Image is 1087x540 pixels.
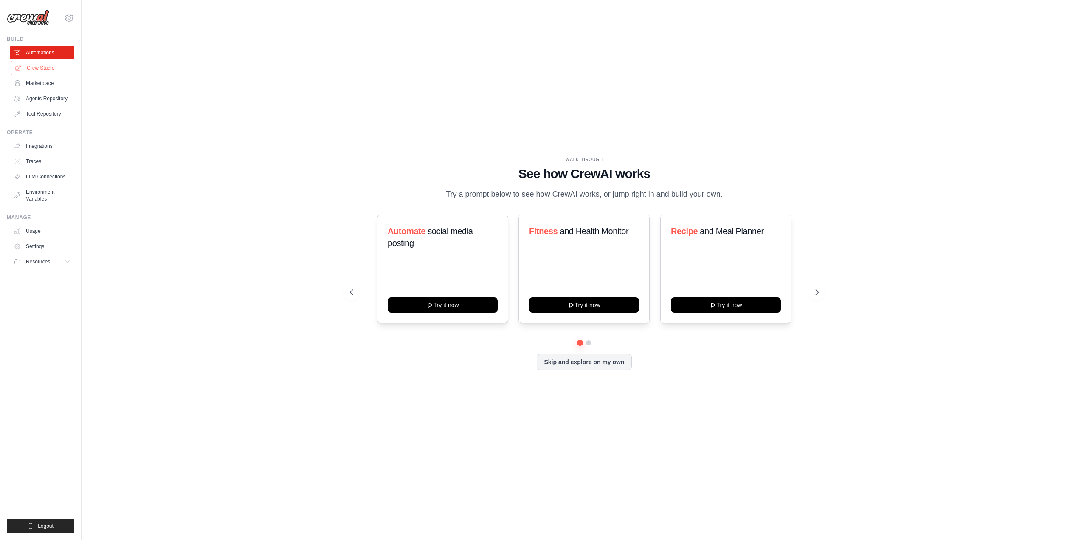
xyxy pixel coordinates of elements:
a: Environment Variables [10,185,74,206]
span: Recipe [671,226,698,236]
h1: See how CrewAI works [350,166,819,181]
a: Traces [10,155,74,168]
div: Operate [7,129,74,136]
button: Logout [7,519,74,533]
img: Logo [7,10,49,26]
span: Fitness [529,226,558,236]
span: Logout [38,523,54,529]
p: Try a prompt below to see how CrewAI works, or jump right in and build your own. [442,188,727,201]
button: Try it now [671,297,781,313]
div: WALKTHROUGH [350,156,819,163]
span: social media posting [388,226,473,248]
a: Marketplace [10,76,74,90]
div: Build [7,36,74,42]
button: Try it now [529,297,639,313]
a: Settings [10,240,74,253]
a: Agents Repository [10,92,74,105]
span: Automate [388,226,425,236]
a: Crew Studio [11,61,75,75]
span: Resources [26,258,50,265]
button: Resources [10,255,74,269]
a: LLM Connections [10,170,74,184]
span: and Meal Planner [700,226,763,236]
div: Manage [7,214,74,221]
span: and Health Monitor [560,226,629,236]
a: Automations [10,46,74,59]
a: Tool Repository [10,107,74,121]
a: Usage [10,224,74,238]
button: Try it now [388,297,498,313]
iframe: Chat Widget [1045,499,1087,540]
button: Skip and explore on my own [537,354,631,370]
a: Integrations [10,139,74,153]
